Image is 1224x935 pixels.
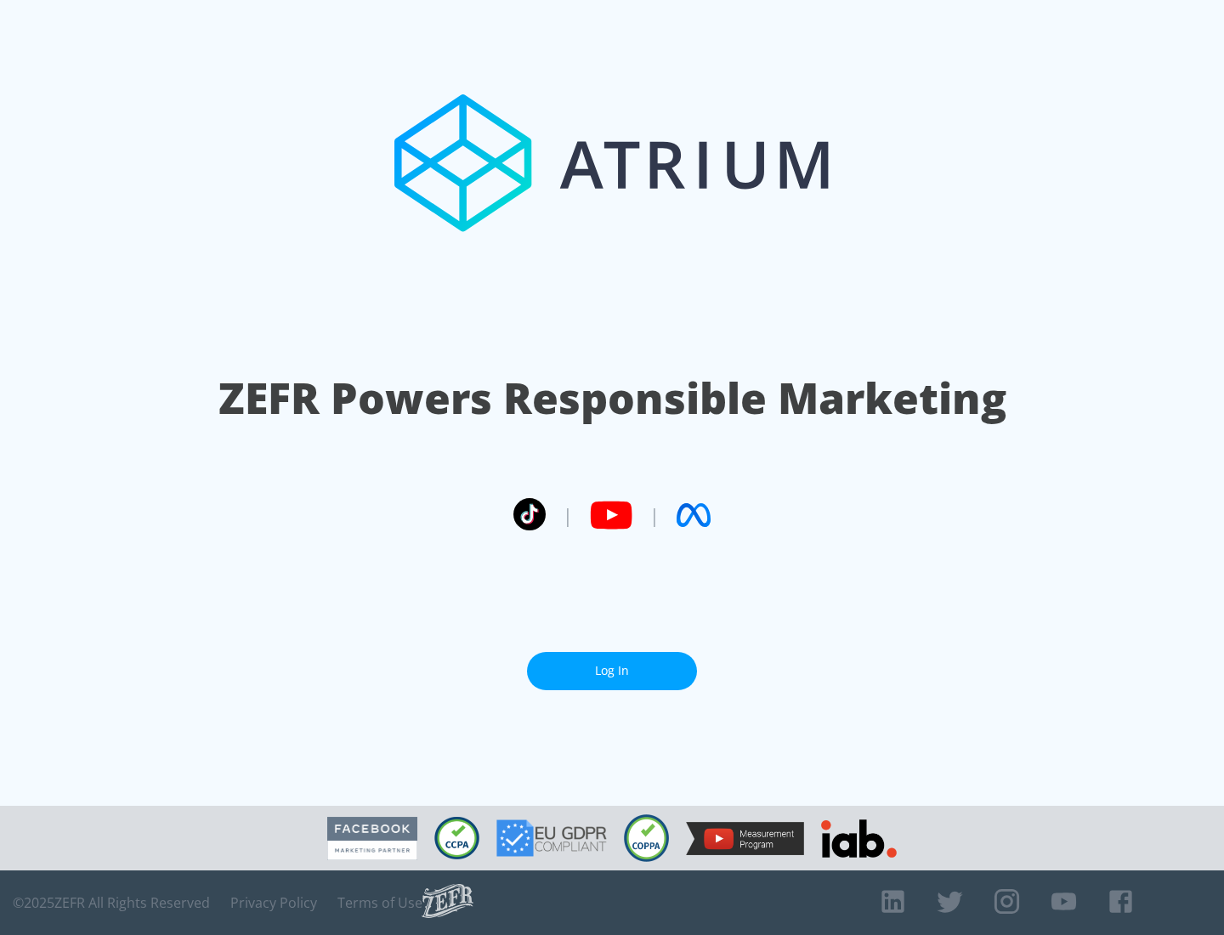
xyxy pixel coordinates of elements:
h1: ZEFR Powers Responsible Marketing [218,369,1006,428]
a: Log In [527,652,697,690]
img: CCPA Compliant [434,817,479,859]
img: YouTube Measurement Program [686,822,804,855]
img: Facebook Marketing Partner [327,817,417,860]
img: COPPA Compliant [624,814,669,862]
img: IAB [821,819,897,858]
span: | [563,502,573,528]
img: GDPR Compliant [496,819,607,857]
a: Terms of Use [337,894,422,911]
a: Privacy Policy [230,894,317,911]
span: | [649,502,660,528]
span: © 2025 ZEFR All Rights Reserved [13,894,210,911]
